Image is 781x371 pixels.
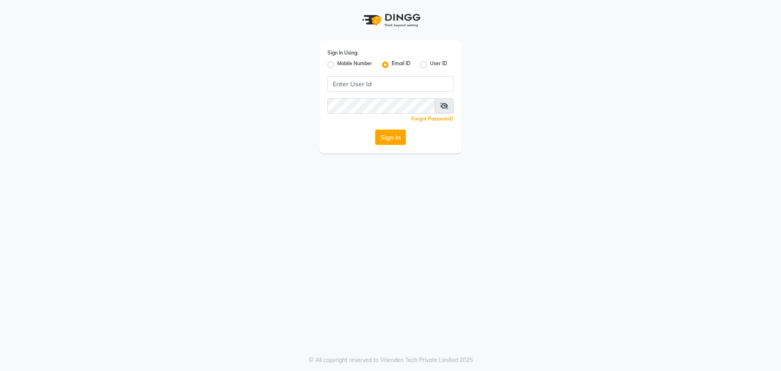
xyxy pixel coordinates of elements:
a: Forgot Password? [411,116,454,122]
label: Sign In Using: [327,49,358,57]
img: logo1.svg [358,8,423,32]
label: Email ID [392,60,410,70]
input: Username [327,98,435,114]
button: Sign In [375,130,406,145]
label: Mobile Number [337,60,372,70]
input: Username [327,76,454,92]
label: User ID [430,60,447,70]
